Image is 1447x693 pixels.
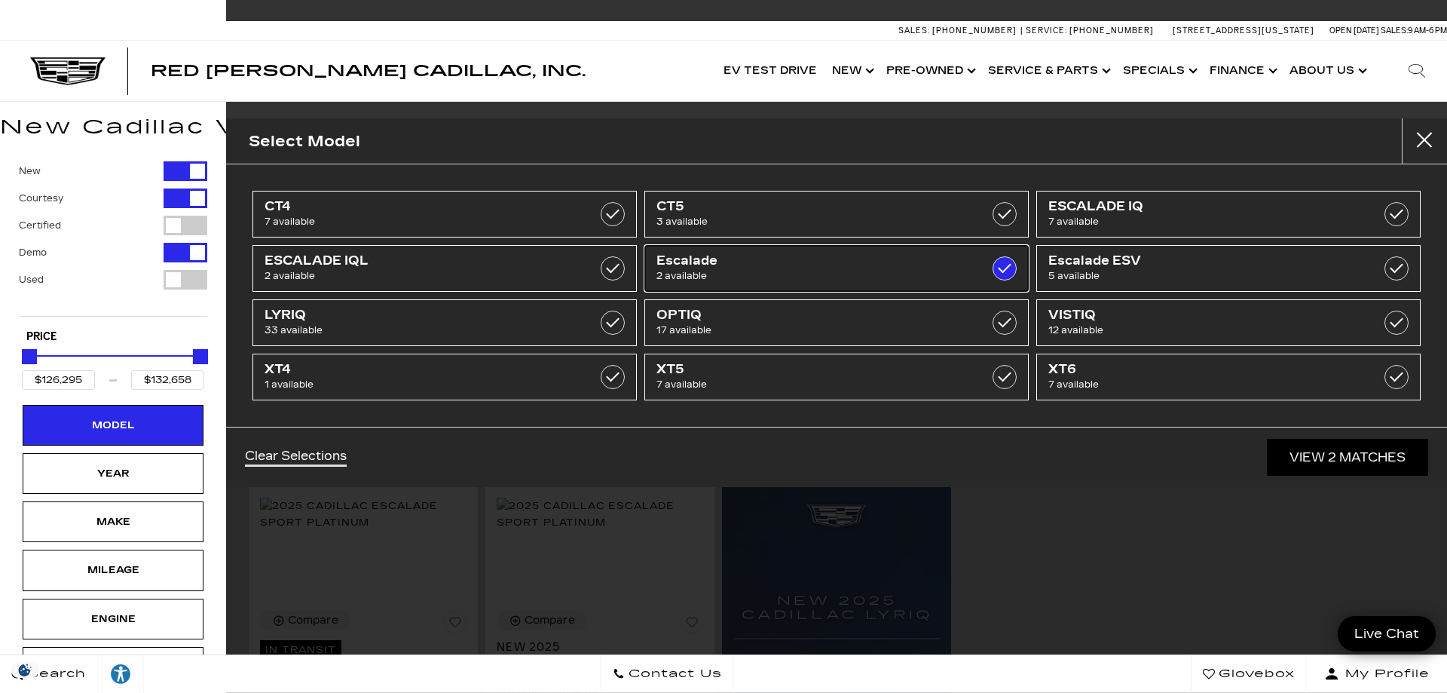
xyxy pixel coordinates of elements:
[656,268,962,284] span: 2 available
[1202,41,1282,101] a: Finance
[131,370,204,390] input: Maximum
[98,655,144,693] a: Explore your accessibility options
[252,245,637,292] a: ESCALADE IQL2 available
[1408,26,1447,35] span: 9 AM-6 PM
[1048,323,1354,338] span: 12 available
[19,164,41,179] label: New
[1048,199,1354,214] span: ESCALADE IQ
[1048,214,1354,229] span: 7 available
[75,417,151,434] div: Model
[716,41,824,101] a: EV Test Drive
[1381,26,1408,35] span: Sales:
[1191,655,1307,693] a: Glovebox
[252,354,637,400] a: XT41 available
[19,191,63,206] label: Courtesy
[656,199,962,214] span: CT5
[265,214,571,229] span: 7 available
[151,62,586,80] span: Red [PERSON_NAME] Cadillac, Inc.
[824,41,879,101] a: New
[22,370,95,390] input: Minimum
[249,129,360,154] h2: Select Model
[23,453,203,494] div: YearYear
[656,377,962,392] span: 7 available
[656,362,962,377] span: XT5
[252,191,637,238] a: CT47 available
[265,253,571,268] span: ESCALADE IQL
[656,214,962,229] span: 3 available
[75,611,151,627] div: Engine
[656,323,962,338] span: 17 available
[1036,245,1421,292] a: Escalade ESV5 available
[23,664,86,685] span: Search
[1048,377,1354,392] span: 7 available
[265,362,571,377] span: XT4
[980,41,1115,101] a: Service & Parts
[265,308,571,323] span: LYRIQ
[245,449,347,467] a: Clear Selections
[19,218,61,233] label: Certified
[252,299,637,346] a: LYRIQ33 available
[23,599,203,639] div: EngineEngine
[265,199,571,214] span: CT4
[1215,664,1295,685] span: Glovebox
[23,501,203,542] div: MakeMake
[1307,655,1447,693] button: Open user profile menu
[265,377,571,392] span: 1 available
[644,191,1029,238] a: CT53 available
[625,664,722,685] span: Contact Us
[23,405,203,446] div: ModelModel
[1339,664,1430,685] span: My Profile
[193,349,208,364] div: Maximum Price
[879,41,980,101] a: Pre-Owned
[1048,362,1354,377] span: XT6
[75,514,151,530] div: Make
[23,550,203,590] div: MileageMileage
[19,272,44,287] label: Used
[98,663,143,685] div: Explore your accessibility options
[1329,26,1379,35] span: Open [DATE]
[1267,439,1428,476] a: View 2 Matches
[1115,41,1202,101] a: Specials
[75,465,151,482] div: Year
[22,344,204,390] div: Price
[644,245,1029,292] a: Escalade2 available
[19,245,47,260] label: Demo
[1048,308,1354,323] span: VISTIQ
[265,323,571,338] span: 33 available
[1036,354,1421,400] a: XT67 available
[1402,118,1447,164] button: close
[644,299,1029,346] a: OPTIQ17 available
[656,308,962,323] span: OPTIQ
[656,253,962,268] span: Escalade
[1173,26,1314,35] a: [STREET_ADDRESS][US_STATE]
[265,268,571,284] span: 2 available
[601,655,734,693] a: Contact Us
[932,26,1017,35] span: [PHONE_NUMBER]
[30,57,106,86] img: Cadillac Dark Logo with Cadillac White Text
[1347,625,1427,642] span: Live Chat
[26,330,200,344] h5: Price
[644,354,1029,400] a: XT57 available
[898,26,1020,35] a: Sales: [PHONE_NUMBER]
[1282,41,1372,101] a: About Us
[1338,616,1436,652] a: Live Chat
[1048,253,1354,268] span: Escalade ESV
[8,662,42,678] img: Opt-Out Icon
[8,662,42,678] section: Click to Open Cookie Consent Modal
[22,349,37,364] div: Minimum Price
[75,562,151,578] div: Mileage
[1069,26,1154,35] span: [PHONE_NUMBER]
[1036,299,1421,346] a: VISTIQ12 available
[23,647,203,688] div: ColorColor
[1036,191,1421,238] a: ESCALADE IQ7 available
[898,26,930,35] span: Sales:
[151,63,586,78] a: Red [PERSON_NAME] Cadillac, Inc.
[1048,268,1354,284] span: 5 available
[1026,26,1067,35] span: Service:
[19,161,207,316] div: Filter by Vehicle Type
[1020,26,1158,35] a: Service: [PHONE_NUMBER]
